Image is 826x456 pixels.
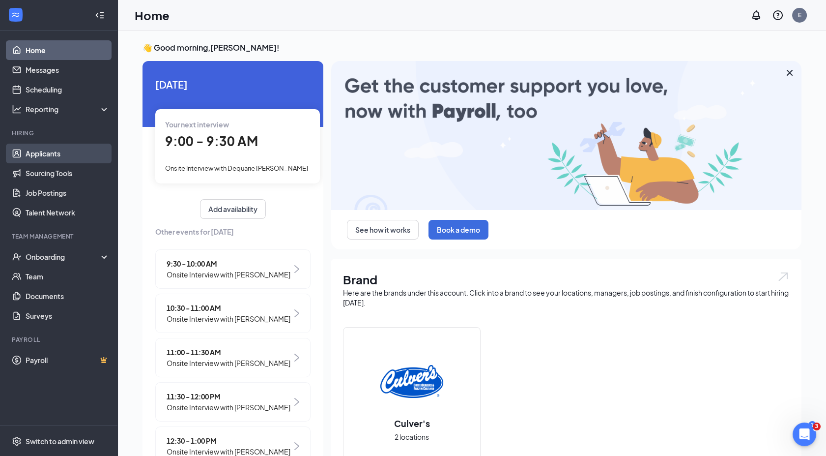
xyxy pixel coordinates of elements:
a: Team [26,267,110,286]
img: payroll-large.gif [331,61,801,210]
a: PayrollCrown [26,350,110,370]
a: Scheduling [26,80,110,99]
span: 11:30 - 12:00 PM [167,391,290,402]
svg: Cross [784,67,796,79]
span: Your next interview [165,120,229,129]
div: Switch to admin view [26,436,94,446]
span: 10:30 - 11:00 AM [167,303,290,313]
span: 12:30 - 1:00 PM [167,435,290,446]
div: Onboarding [26,252,101,262]
span: Onsite Interview with [PERSON_NAME] [167,358,290,368]
button: See how it works [347,220,419,240]
a: Job Postings [26,183,110,203]
svg: UserCheck [12,252,22,262]
svg: Analysis [12,104,22,114]
span: 2 locations [395,431,429,442]
iframe: Intercom live chat [793,423,816,446]
div: E [798,11,801,19]
span: Other events for [DATE] [155,226,311,237]
span: 3 [813,423,821,430]
a: Talent Network [26,203,110,222]
h1: Brand [343,271,790,288]
a: Surveys [26,306,110,326]
span: Onsite Interview with [PERSON_NAME] [167,313,290,324]
div: Payroll [12,335,108,344]
img: open.6027fd2a22e1237b5b06.svg [777,271,790,282]
button: Book a demo [428,220,488,240]
span: 9:00 - 9:30 AM [165,133,258,149]
div: Team Management [12,232,108,241]
a: Applicants [26,144,110,163]
svg: Notifications [750,9,762,21]
svg: QuestionInfo [772,9,784,21]
span: 11:00 - 11:30 AM [167,347,290,358]
h1: Home [135,7,170,24]
a: Documents [26,286,110,306]
div: 1 [808,421,816,429]
div: Reporting [26,104,110,114]
span: Onsite Interview with [PERSON_NAME] [167,402,290,413]
span: [DATE] [155,77,311,92]
svg: WorkstreamLogo [11,10,21,20]
span: Onsite Interview with Dequarie [PERSON_NAME] [165,164,308,172]
img: Culver's [380,350,443,413]
div: Here are the brands under this account. Click into a brand to see your locations, managers, job p... [343,288,790,307]
a: Home [26,40,110,60]
a: Messages [26,60,110,80]
svg: Collapse [95,10,105,20]
h3: 👋 Good morning, [PERSON_NAME] ! [142,42,801,53]
h2: Culver's [384,417,440,429]
a: Sourcing Tools [26,163,110,183]
svg: Settings [12,436,22,446]
button: Add availability [200,199,266,219]
span: 9:30 - 10:00 AM [167,258,290,269]
span: Onsite Interview with [PERSON_NAME] [167,269,290,280]
div: Hiring [12,129,108,137]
